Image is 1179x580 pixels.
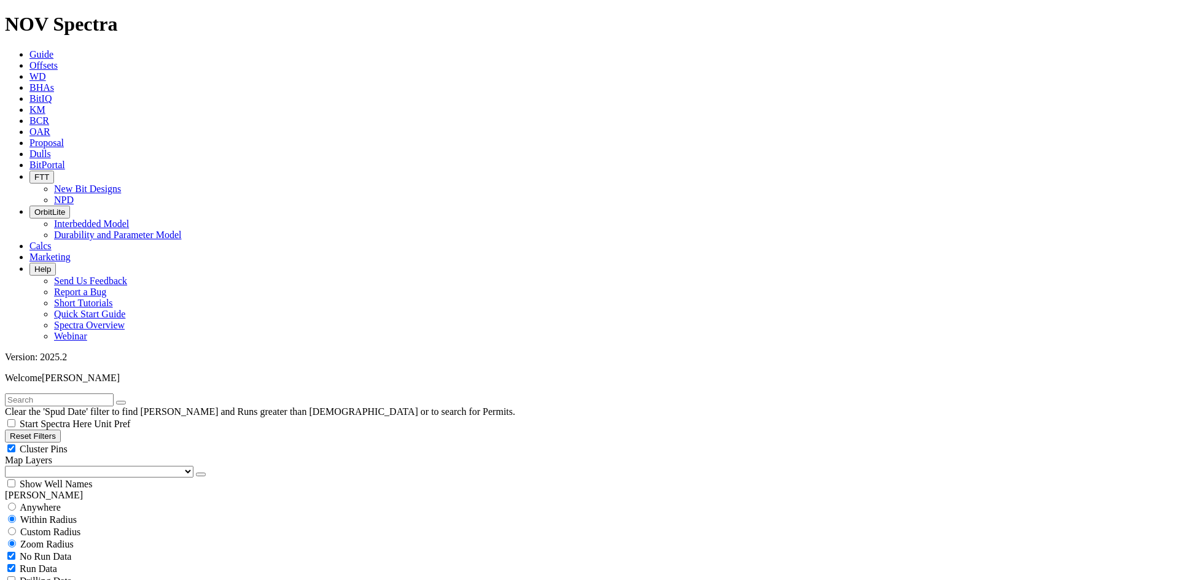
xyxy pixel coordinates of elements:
[54,298,113,308] a: Short Tutorials
[20,419,91,429] span: Start Spectra Here
[54,184,121,194] a: New Bit Designs
[5,393,114,406] input: Search
[5,455,52,465] span: Map Layers
[29,60,58,71] a: Offsets
[20,563,57,574] span: Run Data
[54,287,106,297] a: Report a Bug
[94,419,130,429] span: Unit Pref
[54,331,87,341] a: Webinar
[29,49,53,60] a: Guide
[20,502,61,512] span: Anywhere
[54,276,127,286] a: Send Us Feedback
[54,309,125,319] a: Quick Start Guide
[20,479,92,489] span: Show Well Names
[5,430,61,443] button: Reset Filters
[5,13,1174,36] h1: NOV Spectra
[29,71,46,82] a: WD
[5,352,1174,363] div: Version: 2025.2
[29,171,54,184] button: FTT
[54,218,129,229] a: Interbedded Model
[34,207,65,217] span: OrbitLite
[29,263,56,276] button: Help
[5,373,1174,384] p: Welcome
[54,320,125,330] a: Spectra Overview
[29,93,52,104] a: BitIQ
[54,195,74,205] a: NPD
[29,160,65,170] a: BitPortal
[20,514,77,525] span: Within Radius
[20,539,74,549] span: Zoom Radius
[29,252,71,262] a: Marketing
[34,172,49,182] span: FTT
[20,551,71,562] span: No Run Data
[29,115,49,126] a: BCR
[29,137,64,148] a: Proposal
[5,490,1174,501] div: [PERSON_NAME]
[29,241,52,251] a: Calcs
[34,265,51,274] span: Help
[29,126,50,137] a: OAR
[29,104,45,115] a: KM
[20,527,80,537] span: Custom Radius
[29,206,70,218] button: OrbitLite
[20,444,68,454] span: Cluster Pins
[29,149,51,159] a: Dulls
[7,419,15,427] input: Start Spectra Here
[5,406,515,417] span: Clear the 'Spud Date' filter to find [PERSON_NAME] and Runs greater than [DEMOGRAPHIC_DATA] or to...
[54,230,182,240] a: Durability and Parameter Model
[29,82,54,93] a: BHAs
[42,373,120,383] span: [PERSON_NAME]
